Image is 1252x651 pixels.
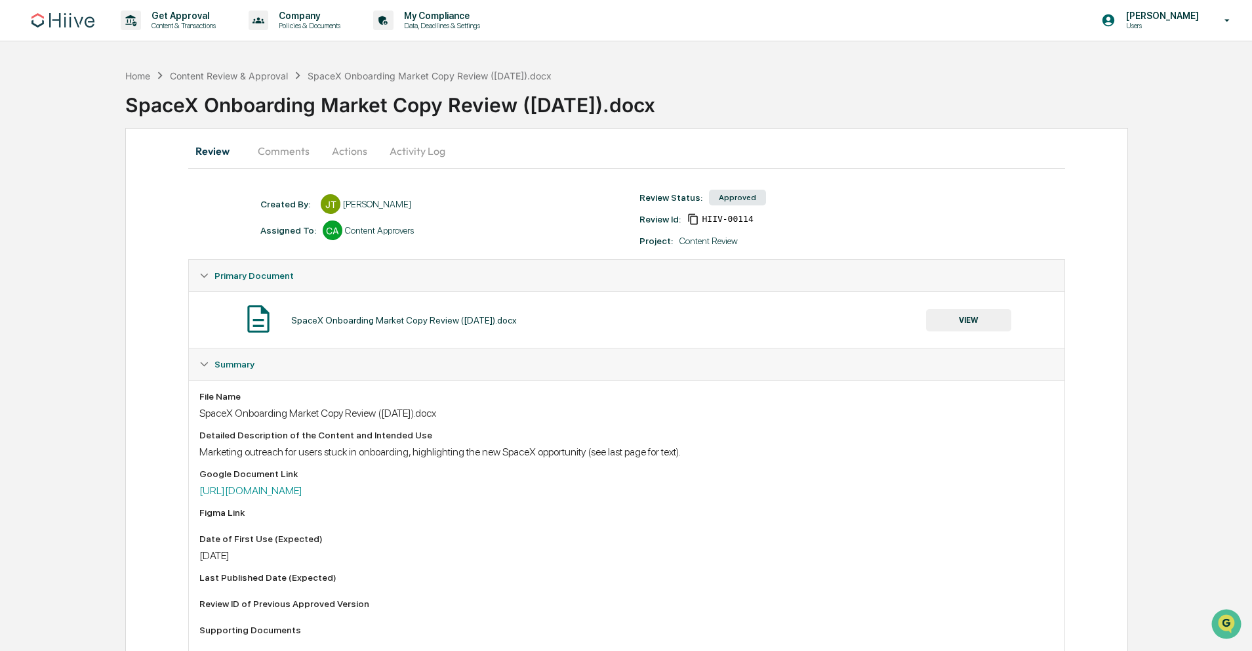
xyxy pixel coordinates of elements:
[214,359,254,369] span: Summary
[13,192,24,202] div: 🔎
[345,225,414,236] div: Content Approvers
[13,100,37,124] img: 1746055101610-c473b297-6a78-478c-a979-82029cc54cd1
[199,534,1053,544] div: Date of First Use (Expected)
[639,192,702,203] div: Review Status:
[702,214,753,224] span: ea6f0987-3f3f-4416-9db0-dd27e9ecfed6
[45,100,215,114] div: Start new chat
[268,10,347,21] p: Company
[1116,10,1205,21] p: [PERSON_NAME]
[90,160,168,184] a: 🗄️Attestations
[92,222,159,232] a: Powered byPylon
[199,446,1053,458] div: Marketing outreach for users stuck in onboarding, highlighting the new SpaceX opportunity (see la...
[639,214,681,224] div: Review Id:
[679,236,738,246] div: Content Review
[223,104,239,120] button: Start new chat
[199,625,1053,635] div: Supporting Documents
[199,598,1053,609] div: Review ID of Previous Approved Version
[260,199,314,209] div: Created By: ‎ ‎
[189,380,1064,651] div: Summary
[343,199,411,209] div: [PERSON_NAME]
[323,220,342,240] div: CA
[1116,21,1205,30] p: Users
[394,10,487,21] p: My Compliance
[199,391,1053,402] div: File Name
[308,70,552,81] div: SpaceX Onboarding Market Copy Review ([DATE]).docx
[108,165,163,178] span: Attestations
[199,469,1053,479] div: Google Document Link
[394,21,487,30] p: Data, Deadlines & Settings
[242,303,275,335] img: Document Icon
[247,135,320,167] button: Comments
[199,507,1053,518] div: Figma Link
[141,10,222,21] p: Get Approval
[199,572,1053,583] div: Last Published Date (Expected)
[8,185,88,209] a: 🔎Data Lookup
[926,309,1011,331] button: VIEW
[188,135,247,167] button: Review
[131,222,159,232] span: Pylon
[321,194,340,214] div: JT
[26,165,85,178] span: Preclearance
[214,270,294,281] span: Primary Document
[13,28,239,49] p: How can we help?
[709,190,766,205] div: Approved
[268,21,347,30] p: Policies & Documents
[13,167,24,177] div: 🖐️
[320,135,379,167] button: Actions
[26,190,83,203] span: Data Lookup
[125,83,1252,117] div: SpaceX Onboarding Market Copy Review ([DATE]).docx
[8,160,90,184] a: 🖐️Preclearance
[188,135,1064,167] div: secondary tabs example
[141,21,222,30] p: Content & Transactions
[199,484,302,497] a: [URL][DOMAIN_NAME]
[199,407,1053,419] div: SpaceX Onboarding Market Copy Review ([DATE]).docx
[260,225,316,236] div: Assigned To:
[189,291,1064,348] div: Primary Document
[291,315,517,325] div: SpaceX Onboarding Market Copy Review ([DATE]).docx
[379,135,456,167] button: Activity Log
[189,348,1064,380] div: Summary
[199,549,1053,562] div: [DATE]
[45,114,166,124] div: We're available if you need us!
[189,260,1064,291] div: Primary Document
[199,430,1053,440] div: Detailed Description of the Content and Intended Use
[31,13,94,28] img: logo
[125,70,150,81] div: Home
[95,167,106,177] div: 🗄️
[170,70,288,81] div: Content Review & Approval
[639,236,673,246] div: Project:
[1210,608,1245,643] iframe: Open customer support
